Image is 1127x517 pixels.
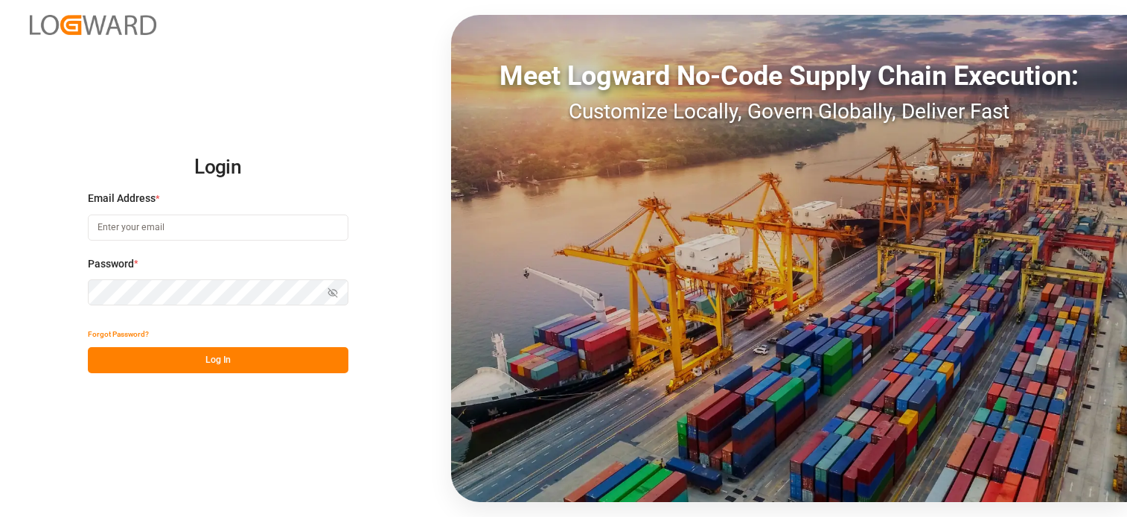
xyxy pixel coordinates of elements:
[88,215,348,241] input: Enter your email
[30,15,156,35] img: Logward_new_orange.png
[88,347,348,373] button: Log In
[451,96,1127,127] div: Customize Locally, Govern Globally, Deliver Fast
[88,144,348,191] h2: Login
[451,56,1127,96] div: Meet Logward No-Code Supply Chain Execution:
[88,321,149,347] button: Forgot Password?
[88,256,134,272] span: Password
[88,191,156,206] span: Email Address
